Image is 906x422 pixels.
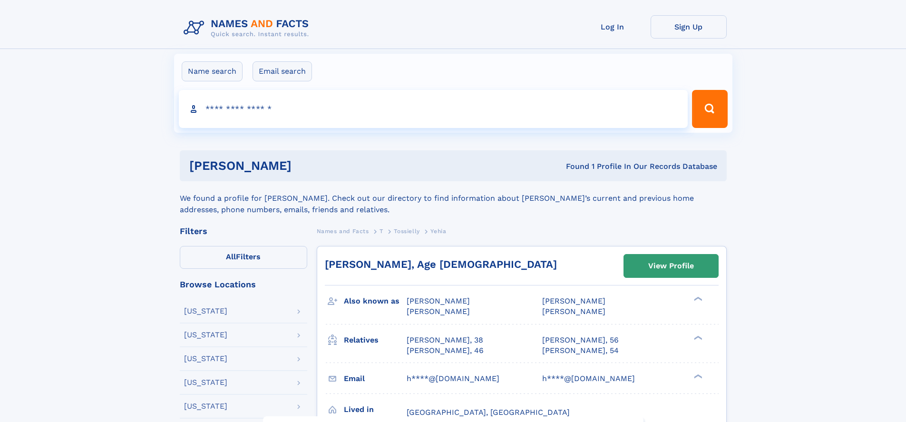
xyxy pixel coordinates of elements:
[648,255,694,277] div: View Profile
[180,280,307,289] div: Browse Locations
[407,335,483,345] a: [PERSON_NAME], 38
[184,331,227,339] div: [US_STATE]
[407,307,470,316] span: [PERSON_NAME]
[184,307,227,315] div: [US_STATE]
[184,402,227,410] div: [US_STATE]
[380,225,383,237] a: T
[542,307,605,316] span: [PERSON_NAME]
[575,15,651,39] a: Log In
[179,90,688,128] input: search input
[624,255,718,277] a: View Profile
[692,373,703,379] div: ❯
[344,371,407,387] h3: Email
[542,296,605,305] span: [PERSON_NAME]
[542,335,619,345] a: [PERSON_NAME], 56
[344,293,407,309] h3: Also known as
[180,15,317,41] img: Logo Names and Facts
[344,332,407,348] h3: Relatives
[651,15,727,39] a: Sign Up
[394,225,419,237] a: Tossielly
[429,161,717,172] div: Found 1 Profile In Our Records Database
[180,227,307,236] div: Filters
[692,90,727,128] button: Search Button
[180,246,307,269] label: Filters
[542,345,619,356] a: [PERSON_NAME], 54
[189,160,429,172] h1: [PERSON_NAME]
[407,345,484,356] a: [PERSON_NAME], 46
[184,379,227,386] div: [US_STATE]
[182,61,243,81] label: Name search
[692,296,703,302] div: ❯
[394,228,419,235] span: Tossielly
[325,258,557,270] a: [PERSON_NAME], Age [DEMOGRAPHIC_DATA]
[226,252,236,261] span: All
[344,402,407,418] h3: Lived in
[317,225,369,237] a: Names and Facts
[253,61,312,81] label: Email search
[692,334,703,341] div: ❯
[407,408,570,417] span: [GEOGRAPHIC_DATA], [GEOGRAPHIC_DATA]
[380,228,383,235] span: T
[180,181,727,216] div: We found a profile for [PERSON_NAME]. Check out our directory to find information about [PERSON_N...
[407,296,470,305] span: [PERSON_NAME]
[430,228,446,235] span: Yehia
[184,355,227,363] div: [US_STATE]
